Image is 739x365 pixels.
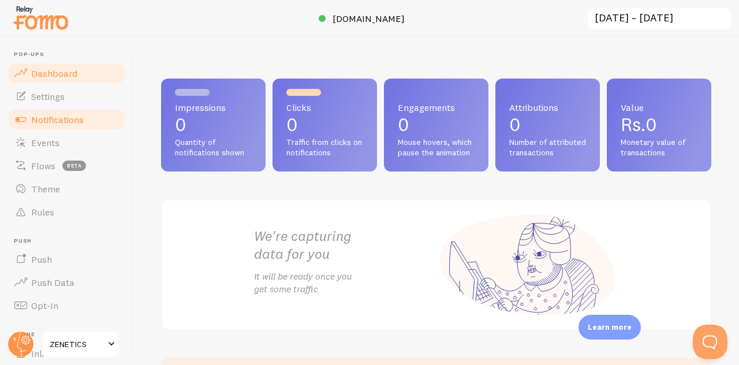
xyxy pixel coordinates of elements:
span: Clicks [286,103,363,112]
span: Theme [31,183,60,195]
span: Push [14,237,126,245]
span: Quantity of notifications shown [175,137,252,158]
a: Settings [7,85,126,108]
span: Value [621,103,697,112]
a: Theme [7,177,126,200]
p: 0 [509,116,586,134]
span: Flows [31,160,55,172]
p: Learn more [588,322,632,333]
span: Impressions [175,103,252,112]
span: ZENETICS [50,337,104,351]
p: 0 [398,116,475,134]
span: Push [31,254,52,265]
a: Opt-In [7,294,126,317]
a: Flows beta [7,154,126,177]
span: Opt-In [31,300,58,311]
span: Events [31,137,59,148]
span: Mouse hovers, which pause the animation [398,137,475,158]
div: Learn more [578,315,641,340]
span: Monetary value of transactions [621,137,697,158]
span: Notifications [31,114,84,125]
h2: We're capturing data for you [254,227,436,263]
span: Number of attributed transactions [509,137,586,158]
a: Push Data [7,271,126,294]
a: Events [7,131,126,154]
a: Rules [7,200,126,224]
span: Push Data [31,277,74,288]
p: 0 [175,116,252,134]
iframe: Help Scout Beacon - Open [693,325,727,359]
span: beta [62,161,86,171]
a: Dashboard [7,62,126,85]
a: Push [7,248,126,271]
a: ZENETICS [42,330,120,358]
span: Settings [31,91,65,102]
span: Rules [31,206,54,218]
img: fomo-relay-logo-orange.svg [12,3,70,32]
span: Traffic from clicks on notifications [286,137,363,158]
span: Dashboard [31,68,77,79]
span: Attributions [509,103,586,112]
a: Notifications [7,108,126,131]
span: Pop-ups [14,51,126,58]
span: Rs.0 [621,113,657,136]
span: Engagements [398,103,475,112]
p: 0 [286,116,363,134]
p: It will be ready once you get some traffic [254,270,436,296]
